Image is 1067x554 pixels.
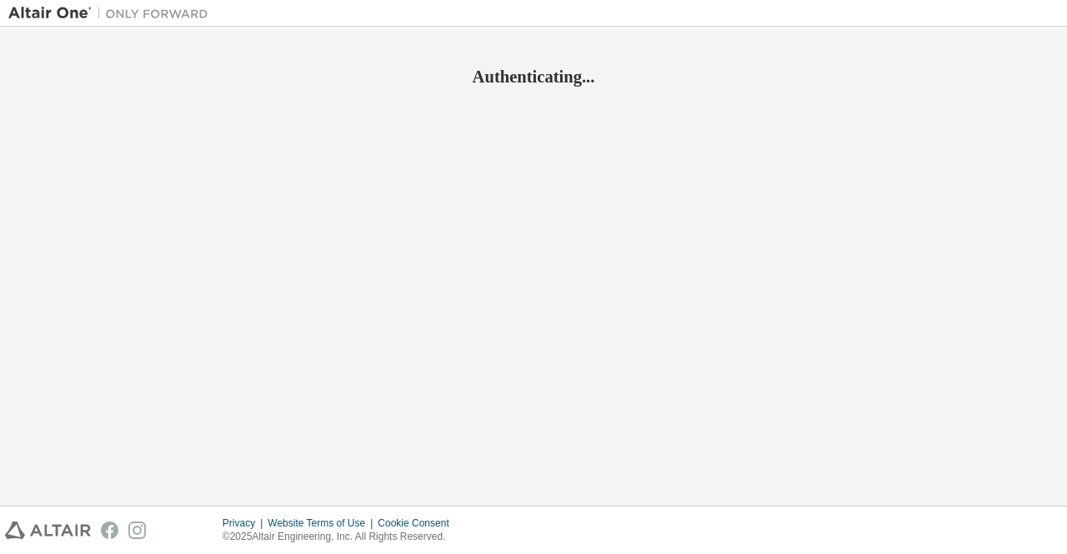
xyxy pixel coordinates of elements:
[128,522,146,539] img: instagram.svg
[378,517,458,530] div: Cookie Consent
[101,522,118,539] img: facebook.svg
[8,66,1059,87] h2: Authenticating...
[223,517,268,530] div: Privacy
[8,5,217,22] img: Altair One
[223,530,459,544] p: © 2025 Altair Engineering, Inc. All Rights Reserved.
[268,517,378,530] div: Website Terms of Use
[5,522,91,539] img: altair_logo.svg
